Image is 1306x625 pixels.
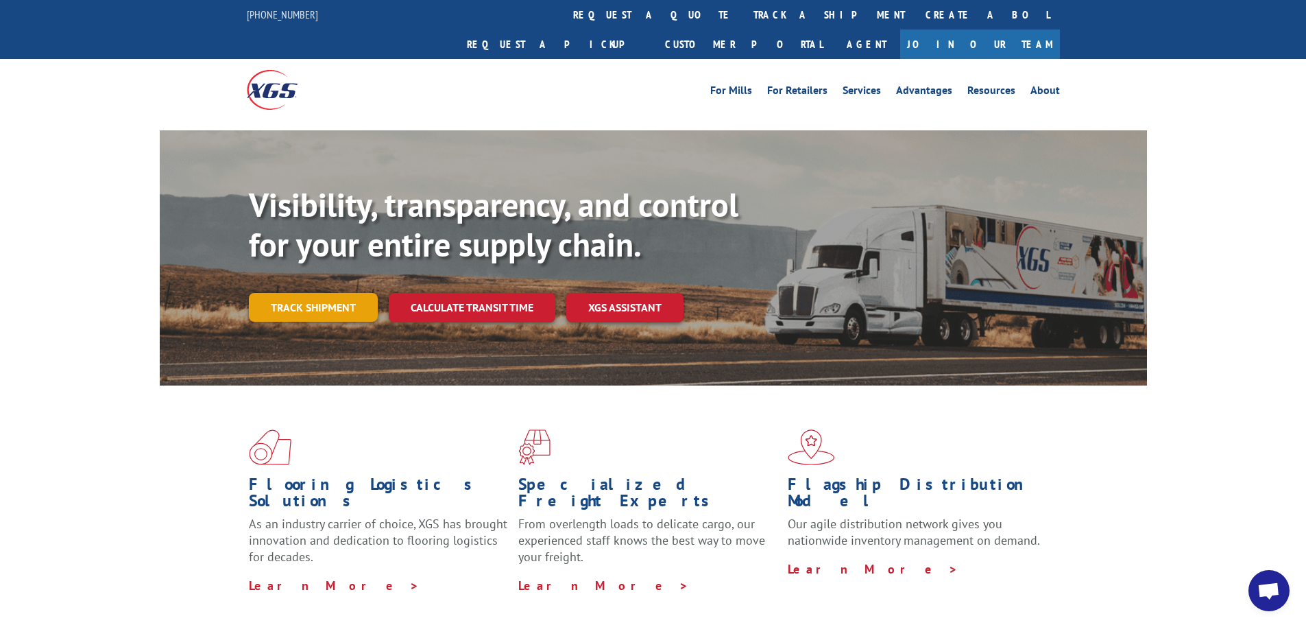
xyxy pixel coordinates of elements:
[249,429,291,465] img: xgs-icon-total-supply-chain-intelligence-red
[1030,85,1060,100] a: About
[518,516,777,577] p: From overlength loads to delicate cargo, our experienced staff knows the best way to move your fr...
[788,476,1047,516] h1: Flagship Distribution Model
[249,578,420,593] a: Learn More >
[967,85,1015,100] a: Resources
[896,85,952,100] a: Advantages
[788,516,1040,548] span: Our agile distribution network gives you nationwide inventory management on demand.
[710,85,752,100] a: For Mills
[788,429,835,465] img: xgs-icon-flagship-distribution-model-red
[249,183,738,266] b: Visibility, transparency, and control for your entire supply chain.
[767,85,827,100] a: For Retailers
[1248,570,1290,611] div: Open chat
[566,293,684,322] a: XGS ASSISTANT
[518,429,551,465] img: xgs-icon-focused-on-flooring-red
[389,293,555,322] a: Calculate transit time
[843,85,881,100] a: Services
[655,30,833,59] a: Customer Portal
[249,476,508,516] h1: Flooring Logistics Solutions
[457,30,655,59] a: Request a pickup
[788,561,958,577] a: Learn More >
[518,476,777,516] h1: Specialized Freight Experts
[247,8,318,21] a: [PHONE_NUMBER]
[833,30,900,59] a: Agent
[249,516,507,565] span: As an industry carrier of choice, XGS has brought innovation and dedication to flooring logistics...
[518,578,689,593] a: Learn More >
[900,30,1060,59] a: Join Our Team
[249,293,378,322] a: Track shipment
